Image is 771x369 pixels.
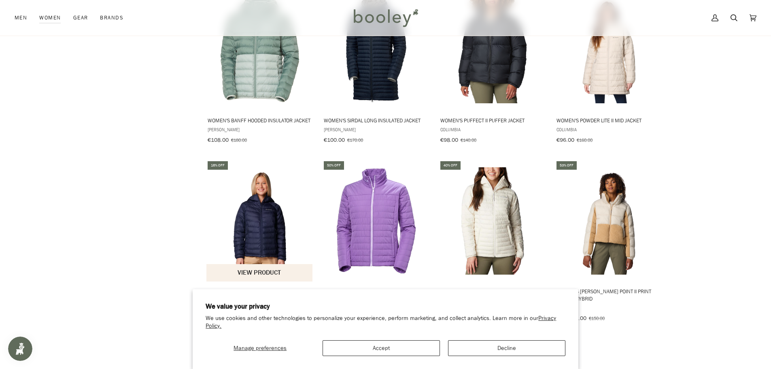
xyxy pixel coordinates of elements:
[440,288,545,295] span: Women's Silver Falls Hooded Jacket
[8,337,32,361] iframe: Button to open loyalty program pop-up
[208,136,229,144] span: €108.00
[206,315,565,330] p: We use cookies and other technologies to personalize your experience, perform marketing, and coll...
[206,167,314,275] img: Columbia Women's Powder Lite II Hooded Jacket Collegiate Navy - Booley Galway
[347,137,363,143] span: €170.00
[577,137,593,143] span: €160.00
[206,264,313,282] button: View product
[440,117,545,124] span: Women's Puffect II Puffer Jacket
[556,161,577,170] div: 53% off
[208,117,312,124] span: Women's Banff Hooded Insulator Jacket
[208,126,312,133] span: [PERSON_NAME]
[206,302,565,311] h2: We value your privacy
[208,161,228,170] div: 16% off
[556,304,661,311] span: Columbia
[555,160,663,324] a: Women's Leadbetter Point II Print Sherpa Hybrid
[100,14,123,22] span: Brands
[324,117,429,124] span: Women's Sirdal Long Insulated Jacket
[448,340,565,356] button: Decline
[323,340,440,356] button: Accept
[439,160,546,317] a: Women's Silver Falls Hooded Jacket
[324,288,429,295] span: Women's Crew Insulator Jacket 2.0
[440,136,458,144] span: €98.00
[234,344,287,352] span: Manage preferences
[461,137,476,143] span: €140.00
[556,288,661,302] span: Women's [PERSON_NAME] Point II Print Sherpa Hybrid
[324,136,345,144] span: €100.00
[206,160,314,317] a: Women's Powder Lite II Hooded Jacket
[555,167,663,275] img: Columbia Leadbetter Point II Print Sherpa Hybrid Dark Stone / Canoe - Booley Galway
[15,14,27,22] span: Men
[350,6,421,30] img: Booley
[440,126,545,133] span: Columbia
[324,126,429,133] span: [PERSON_NAME]
[206,340,314,356] button: Manage preferences
[440,161,461,170] div: 40% off
[324,161,344,170] div: 50% off
[208,288,312,295] span: Women's Powder Lite II Hooded Jacket
[556,126,661,133] span: Columbia
[73,14,88,22] span: Gear
[323,167,430,275] img: Helly Hansen Women's Crew Insulator Jacket 2.0 Electric Purple - Booley Galway
[589,315,605,322] span: €150.00
[556,136,574,144] span: €96.00
[556,117,661,124] span: Women's Powder Lite II Mid Jacket
[206,314,556,330] a: Privacy Policy.
[39,14,61,22] span: Women
[323,160,430,317] a: Women's Crew Insulator Jacket 2.0
[231,137,247,143] span: €180.00
[439,167,546,275] img: Columbia Women's Silver Falls Hooded Jacket Chalk - Booley Galway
